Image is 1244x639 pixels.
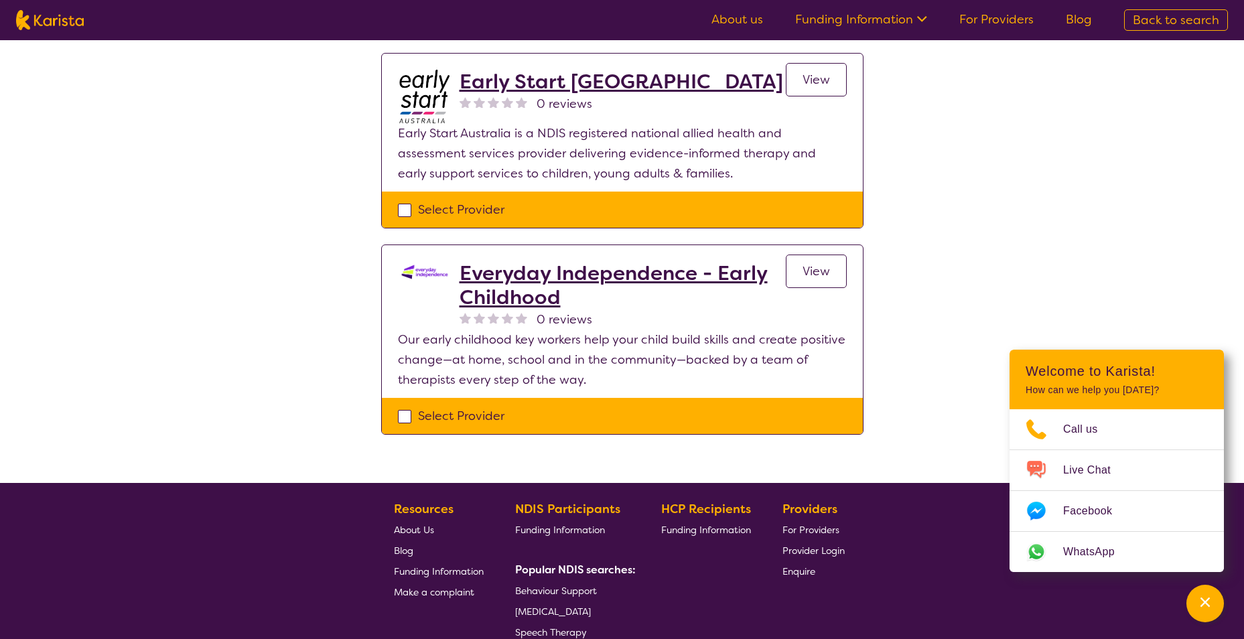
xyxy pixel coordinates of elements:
[460,312,471,324] img: nonereviewstar
[782,565,815,577] span: Enquire
[795,11,927,27] a: Funding Information
[782,519,845,540] a: For Providers
[394,565,484,577] span: Funding Information
[516,312,527,324] img: nonereviewstar
[394,501,454,517] b: Resources
[1026,384,1208,396] p: How can we help you [DATE]?
[394,519,484,540] a: About Us
[515,563,636,577] b: Popular NDIS searches:
[515,501,620,517] b: NDIS Participants
[398,330,847,390] p: Our early childhood key workers help your child build skills and create positive change—at home, ...
[398,70,452,123] img: bdpoyytkvdhmeftzccod.jpg
[516,96,527,108] img: nonereviewstar
[515,524,605,536] span: Funding Information
[502,312,513,324] img: nonereviewstar
[394,581,484,602] a: Make a complaint
[515,606,591,618] span: [MEDICAL_DATA]
[488,96,499,108] img: nonereviewstar
[1063,542,1131,562] span: WhatsApp
[515,601,630,622] a: [MEDICAL_DATA]
[474,96,485,108] img: nonereviewstar
[786,255,847,288] a: View
[1066,11,1092,27] a: Blog
[394,540,484,561] a: Blog
[959,11,1034,27] a: For Providers
[515,626,587,638] span: Speech Therapy
[1186,585,1224,622] button: Channel Menu
[1010,409,1224,572] ul: Choose channel
[1063,419,1114,439] span: Call us
[786,63,847,96] a: View
[515,585,597,597] span: Behaviour Support
[782,501,837,517] b: Providers
[803,263,830,279] span: View
[803,72,830,88] span: View
[782,540,845,561] a: Provider Login
[394,545,413,557] span: Blog
[1133,12,1219,28] span: Back to search
[1010,532,1224,572] a: Web link opens in a new tab.
[515,580,630,601] a: Behaviour Support
[1010,350,1224,572] div: Channel Menu
[537,94,592,114] span: 0 reviews
[1026,363,1208,379] h2: Welcome to Karista!
[460,261,786,309] a: Everyday Independence - Early Childhood
[782,545,845,557] span: Provider Login
[711,11,763,27] a: About us
[782,524,839,536] span: For Providers
[394,561,484,581] a: Funding Information
[515,519,630,540] a: Funding Information
[474,312,485,324] img: nonereviewstar
[398,123,847,184] p: Early Start Australia is a NDIS registered national allied health and assessment services provide...
[1124,9,1228,31] a: Back to search
[16,10,84,30] img: Karista logo
[460,96,471,108] img: nonereviewstar
[1063,501,1128,521] span: Facebook
[661,501,751,517] b: HCP Recipients
[394,524,434,536] span: About Us
[537,309,592,330] span: 0 reviews
[394,586,474,598] span: Make a complaint
[782,561,845,581] a: Enquire
[661,524,751,536] span: Funding Information
[398,261,452,283] img: kdssqoqrr0tfqzmv8ac0.png
[460,70,783,94] a: Early Start [GEOGRAPHIC_DATA]
[502,96,513,108] img: nonereviewstar
[488,312,499,324] img: nonereviewstar
[1063,460,1127,480] span: Live Chat
[661,519,751,540] a: Funding Information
